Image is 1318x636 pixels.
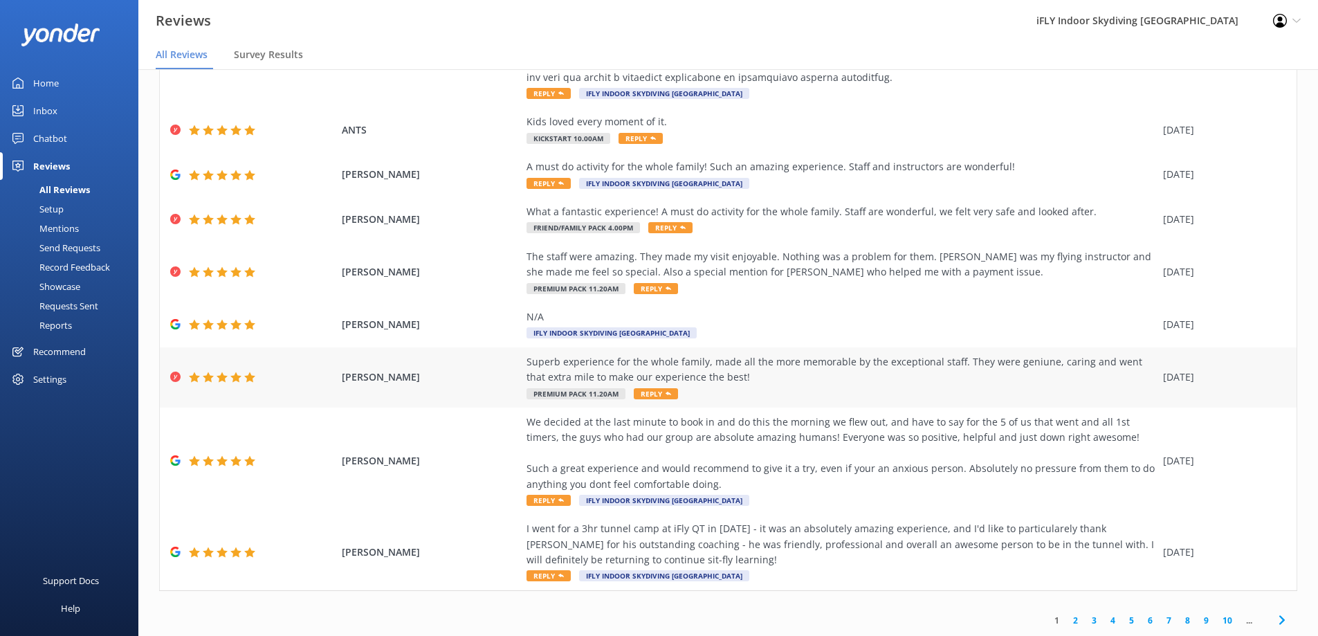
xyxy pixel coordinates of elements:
[342,317,520,332] span: [PERSON_NAME]
[527,222,640,233] span: Friend/Family Pack 4.00pm
[342,545,520,560] span: [PERSON_NAME]
[648,222,693,233] span: Reply
[8,180,90,199] div: All Reviews
[342,122,520,138] span: ANTS
[579,88,749,99] span: iFLY Indoor Skydiving [GEOGRAPHIC_DATA]
[1163,264,1279,280] div: [DATE]
[43,567,99,594] div: Support Docs
[21,24,100,46] img: yonder-white-logo.png
[527,309,1156,325] div: N/A
[33,125,67,152] div: Chatbot
[234,48,303,62] span: Survey Results
[619,133,663,144] span: Reply
[8,277,80,296] div: Showcase
[527,415,1156,492] div: We decided at the last minute to book in and do this the morning we flew out, and have to say for...
[1239,614,1259,627] span: ...
[33,97,57,125] div: Inbox
[527,570,571,581] span: Reply
[8,180,138,199] a: All Reviews
[527,114,1156,129] div: Kids loved every moment of it.
[634,388,678,399] span: Reply
[1085,614,1104,627] a: 3
[8,219,138,238] a: Mentions
[527,204,1156,219] div: What a fantastic experience! A must do activity for the whole family. Staff are wonderful, we fel...
[1163,212,1279,227] div: [DATE]
[342,264,520,280] span: [PERSON_NAME]
[8,238,100,257] div: Send Requests
[342,453,520,469] span: [PERSON_NAME]
[1141,614,1160,627] a: 6
[527,388,625,399] span: Premium Pack 11.20am
[8,257,138,277] a: Record Feedback
[342,167,520,182] span: [PERSON_NAME]
[527,354,1156,385] div: Superb experience for the whole family, made all the more memorable by the exceptional staff. The...
[33,152,70,180] div: Reviews
[8,296,138,316] a: Requests Sent
[1163,122,1279,138] div: [DATE]
[527,249,1156,280] div: The staff were amazing. They made my visit enjoyable. Nothing was a problem for them. [PERSON_NAM...
[8,316,72,335] div: Reports
[1066,614,1085,627] a: 2
[1163,453,1279,469] div: [DATE]
[1216,614,1239,627] a: 10
[1047,614,1066,627] a: 1
[156,10,211,32] h3: Reviews
[527,495,571,506] span: Reply
[527,283,625,294] span: Premium Pack 11.20am
[579,178,749,189] span: iFLY Indoor Skydiving [GEOGRAPHIC_DATA]
[527,327,697,338] span: iFLY Indoor Skydiving [GEOGRAPHIC_DATA]
[579,570,749,581] span: iFLY Indoor Skydiving [GEOGRAPHIC_DATA]
[1163,317,1279,332] div: [DATE]
[634,283,678,294] span: Reply
[8,238,138,257] a: Send Requests
[527,159,1156,174] div: A must do activity for the whole family! Such an amazing experience. Staff and instructors are wo...
[527,88,571,99] span: Reply
[8,277,138,296] a: Showcase
[579,495,749,506] span: iFLY Indoor Skydiving [GEOGRAPHIC_DATA]
[33,69,59,97] div: Home
[1160,614,1178,627] a: 7
[527,521,1156,567] div: I went for a 3hr tunnel camp at iFly QT in [DATE] - it was an absolutely amazing experience, and ...
[1178,614,1197,627] a: 8
[527,178,571,189] span: Reply
[527,133,610,144] span: Kickstart 10.00am
[1163,545,1279,560] div: [DATE]
[8,199,64,219] div: Setup
[8,296,98,316] div: Requests Sent
[8,199,138,219] a: Setup
[342,212,520,227] span: [PERSON_NAME]
[1163,370,1279,385] div: [DATE]
[156,48,208,62] span: All Reviews
[1163,167,1279,182] div: [DATE]
[8,316,138,335] a: Reports
[8,219,79,238] div: Mentions
[1197,614,1216,627] a: 9
[342,370,520,385] span: [PERSON_NAME]
[33,338,86,365] div: Recommend
[1104,614,1122,627] a: 4
[61,594,80,622] div: Help
[1122,614,1141,627] a: 5
[33,365,66,393] div: Settings
[8,257,110,277] div: Record Feedback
